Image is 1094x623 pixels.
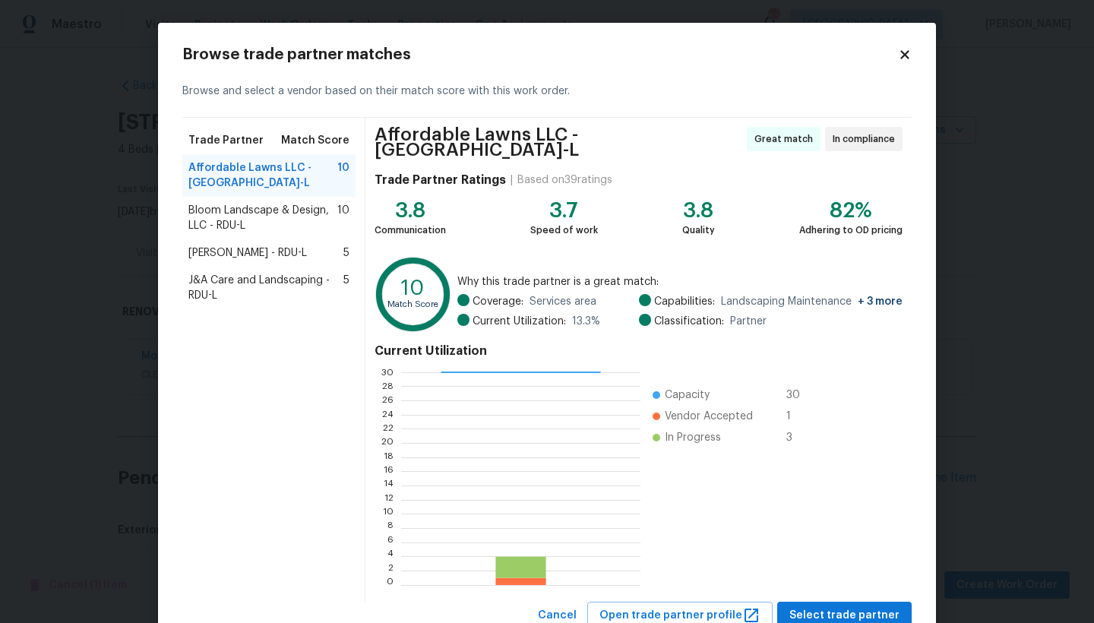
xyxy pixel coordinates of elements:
text: 0 [387,580,394,590]
span: Partner [730,314,767,329]
div: Adhering to OD pricing [799,223,903,238]
div: 82% [799,203,903,218]
div: Speed of work [530,223,598,238]
span: Classification: [654,314,724,329]
div: Based on 39 ratings [517,172,612,188]
span: [PERSON_NAME] - RDU-L [188,245,307,261]
h4: Current Utilization [375,343,903,359]
text: 10 [401,277,425,299]
text: 24 [382,410,394,419]
text: 14 [384,481,394,490]
text: 28 [382,381,394,391]
text: 30 [381,368,394,377]
div: Quality [682,223,715,238]
text: 20 [381,438,394,447]
div: 3.8 [682,203,715,218]
span: Coverage: [473,294,523,309]
div: | [506,172,517,188]
span: 5 [343,273,349,303]
span: Capacity [665,387,710,403]
text: 2 [388,566,394,575]
span: 30 [786,387,811,403]
span: 10 [337,160,349,191]
text: 8 [387,523,394,533]
span: J&A Care and Landscaping - RDU-L [188,273,343,303]
div: 3.7 [530,203,598,218]
span: 10 [337,203,349,233]
span: Trade Partner [188,133,264,148]
span: 5 [343,245,349,261]
span: Affordable Lawns LLC - [GEOGRAPHIC_DATA]-L [375,127,742,157]
text: 26 [382,396,394,405]
span: 3 [786,430,811,445]
span: Match Score [281,133,349,148]
span: + 3 more [858,296,903,307]
span: In compliance [833,131,901,147]
span: Affordable Lawns LLC - [GEOGRAPHIC_DATA]-L [188,160,337,191]
span: Landscaping Maintenance [721,294,903,309]
span: Vendor Accepted [665,409,753,424]
span: Great match [754,131,819,147]
text: 4 [387,552,394,561]
text: 10 [383,509,394,518]
span: Why this trade partner is a great match: [457,274,903,289]
h2: Browse trade partner matches [182,47,898,62]
div: Communication [375,223,446,238]
span: Current Utilization: [473,314,566,329]
span: Bloom Landscape & Design, LLC - RDU-L [188,203,337,233]
text: Match Score [387,300,438,308]
h4: Trade Partner Ratings [375,172,506,188]
text: 18 [384,453,394,462]
span: 1 [786,409,811,424]
text: 12 [384,495,394,504]
div: Browse and select a vendor based on their match score with this work order. [182,65,912,118]
text: 16 [384,466,394,476]
text: 6 [387,538,394,547]
div: 3.8 [375,203,446,218]
span: Services area [530,294,596,309]
span: Capabilities: [654,294,715,309]
span: 13.3 % [572,314,600,329]
span: In Progress [665,430,721,445]
text: 22 [383,424,394,433]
